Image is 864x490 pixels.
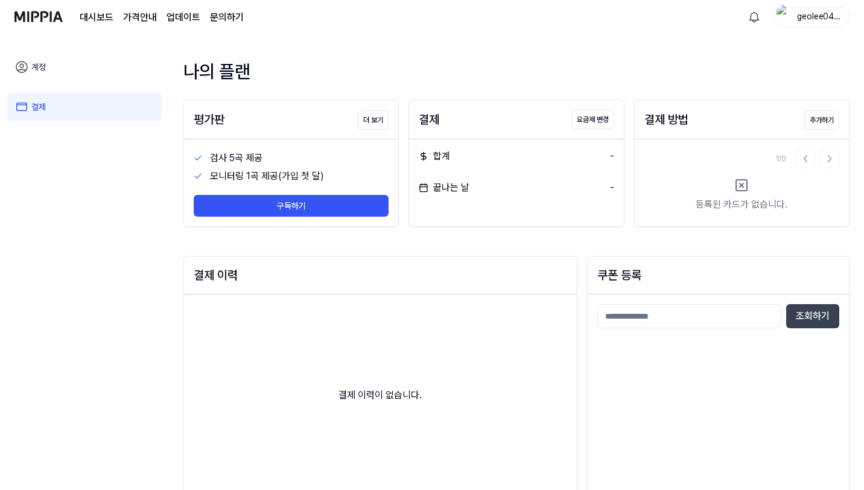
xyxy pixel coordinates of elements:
div: 1 / 0 [776,153,786,164]
div: 결제 [419,110,439,129]
button: profilegeolee0484 [772,7,850,27]
img: 알림 [747,10,761,24]
a: 더 보기 [358,109,389,130]
a: 대시보드 [80,10,113,25]
div: 결제 방법 [644,110,688,129]
div: - [610,149,614,164]
a: 문의하기 [210,10,244,25]
a: 가격안내 [123,10,157,25]
a: 추가하기 [804,109,839,130]
div: 끝나는 날 [419,180,469,195]
img: profile [777,5,791,29]
button: 요금제 변경 [571,110,614,129]
div: 검사 5곡 제공 [210,151,389,165]
div: 결제 이력 [194,266,567,284]
div: 나의 플랜 [183,58,850,85]
h2: 쿠폰 등록 [597,266,839,284]
button: 더 보기 [358,110,389,130]
button: 구독하기 [194,195,389,217]
div: 합계 [419,149,450,164]
button: 조회하기 [786,304,839,328]
div: - [610,180,614,195]
div: 모니터링 1곡 제공(가입 첫 달) [210,169,389,183]
button: 추가하기 [804,110,839,130]
a: 결제 [7,93,162,121]
a: 계정 [7,53,162,81]
a: 구독하기 [194,185,389,217]
div: 등록된 카드가 없습니다. [696,197,787,212]
div: geolee0484 [795,10,842,23]
div: 평가판 [194,110,224,129]
a: 업데이트 [167,10,200,25]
